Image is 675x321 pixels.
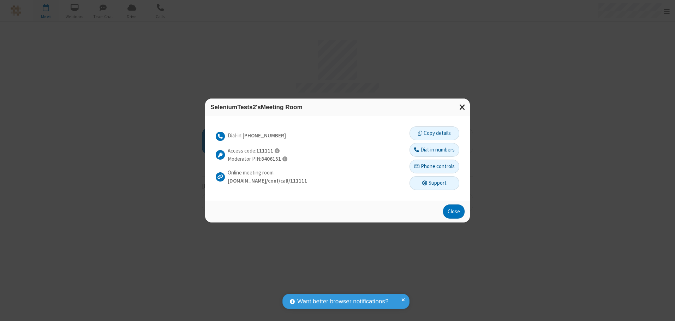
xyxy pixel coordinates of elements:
[228,147,287,155] p: Access code:
[228,169,307,177] p: Online meeting room:
[228,132,286,140] p: Dial-in:
[410,143,459,157] button: Dial-in numbers
[410,126,459,141] button: Copy details
[228,155,287,163] p: Moderator PIN:
[410,176,459,190] button: Support
[210,104,465,111] h3: SeleniumTests2's
[256,147,273,154] strong: 111111
[282,156,287,162] span: As the meeting organizer, entering this PIN gives you access to moderator and other administrativ...
[243,132,286,139] strong: [PHONE_NUMBER]
[443,204,465,219] button: Close
[297,297,388,306] span: Want better browser notifications?
[410,160,459,174] button: Phone controls
[275,148,280,154] span: Participants should use this access code to connect to the meeting.
[261,103,303,111] span: Meeting Room
[228,177,307,184] strong: [DOMAIN_NAME]/conf/call/111111
[261,155,281,162] strong: 8406151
